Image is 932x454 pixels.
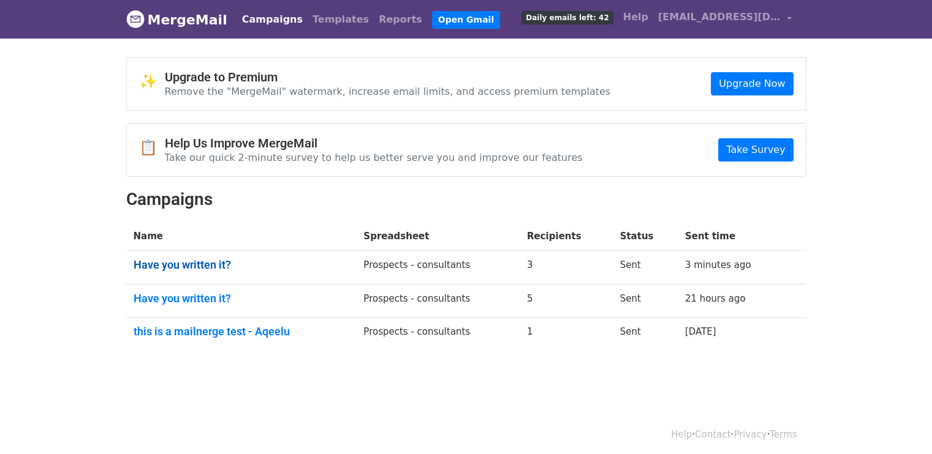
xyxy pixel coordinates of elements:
h2: Campaigns [126,189,806,210]
a: Daily emails left: 42 [517,5,618,29]
a: Upgrade Now [711,72,793,95]
a: Take Survey [718,138,793,162]
a: MergeMail [126,7,227,32]
a: Have you written it? [134,258,349,272]
a: Terms [770,429,797,440]
a: Contact [695,429,730,440]
span: [EMAIL_ADDRESS][DOMAIN_NAME] [658,10,781,24]
a: 21 hours ago [685,293,746,304]
th: Status [613,222,678,251]
iframe: Chat Widget [871,395,932,454]
a: 3 minutes ago [685,259,751,270]
th: Sent time [678,222,786,251]
td: Sent [613,284,678,318]
th: Spreadsheet [356,222,520,251]
td: Prospects - consultants [356,318,520,351]
img: MergeMail logo [126,10,145,28]
a: [EMAIL_ADDRESS][DOMAIN_NAME] [653,5,797,34]
p: Remove the "MergeMail" watermark, increase email limits, and access premium templates [165,85,611,98]
a: Templates [308,7,374,32]
td: Prospects - consultants [356,251,520,285]
td: 5 [520,284,613,318]
th: Name [126,222,357,251]
a: this is a mailnerge test - Aqeelu [134,325,349,338]
td: Sent [613,251,678,285]
a: Help [618,5,653,29]
span: Daily emails left: 42 [521,11,613,24]
a: Help [671,429,692,440]
td: Sent [613,318,678,351]
span: ✨ [139,73,165,91]
td: 3 [520,251,613,285]
a: Privacy [733,429,767,440]
a: Open Gmail [432,11,500,29]
a: [DATE] [685,326,716,337]
a: Reports [374,7,427,32]
span: 📋 [139,139,165,157]
td: 1 [520,318,613,351]
a: Have you written it? [134,292,349,305]
p: Take our quick 2-minute survey to help us better serve you and improve our features [165,151,583,164]
h4: Help Us Improve MergeMail [165,136,583,151]
a: Campaigns [237,7,308,32]
th: Recipients [520,222,613,251]
td: Prospects - consultants [356,284,520,318]
h4: Upgrade to Premium [165,70,611,84]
